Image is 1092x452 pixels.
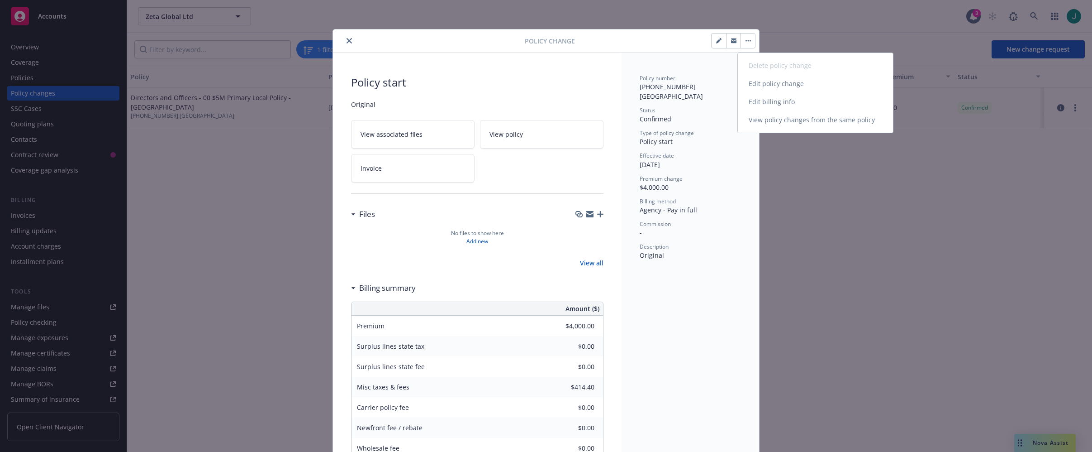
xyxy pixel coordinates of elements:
span: Type of policy change [640,129,694,137]
input: 0.00 [541,421,600,434]
input: 0.00 [541,339,600,353]
span: Original [351,100,603,109]
a: View associated files [351,120,475,149]
input: 0.00 [541,319,600,332]
span: Surplus lines state fee [357,362,425,371]
span: View associated files [361,130,423,139]
a: View policy [480,120,603,149]
input: 0.00 [541,380,600,394]
span: No files to show here [451,229,504,237]
h3: Billing summary [359,282,416,294]
span: Billing method [640,197,676,205]
span: Confirmed [640,115,671,123]
span: View policy [489,130,523,139]
span: Original [640,251,664,260]
div: Files [351,208,375,220]
span: [PHONE_NUMBER] [GEOGRAPHIC_DATA] [640,82,703,101]
span: $4,000.00 [640,183,669,192]
span: Policy start [351,74,603,91]
span: Invoice [361,163,382,173]
span: Policy start [640,137,673,146]
a: Add new [466,237,488,245]
span: Status [640,106,655,114]
span: Premium change [640,175,683,183]
input: 0.00 [541,400,600,414]
span: Description [640,243,669,250]
span: - [640,228,642,237]
button: close [344,35,355,46]
span: Amount ($) [565,304,599,313]
span: Effective date [640,152,674,159]
span: Surplus lines state tax [357,342,424,351]
span: Agency - Pay in full [640,206,697,214]
span: Commission [640,220,671,228]
a: View all [580,258,603,268]
span: Premium [357,322,385,330]
span: Policy number [640,74,675,82]
span: [DATE] [640,160,660,169]
a: Invoice [351,154,475,183]
div: Billing summary [351,282,416,294]
span: Carrier policy fee [357,403,409,412]
span: Policy Change [525,36,575,46]
span: Misc taxes & fees [357,383,409,391]
span: Newfront fee / rebate [357,423,423,432]
h3: Files [359,208,375,220]
input: 0.00 [541,360,600,373]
